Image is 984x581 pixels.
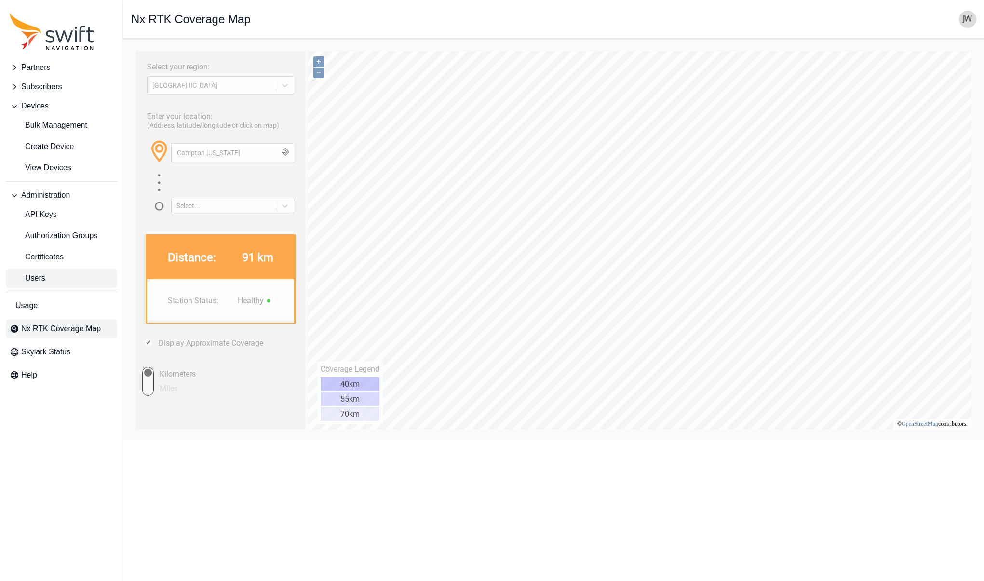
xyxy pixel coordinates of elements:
[6,77,117,96] button: Subscribers
[189,331,248,345] div: 40km
[131,46,976,432] iframe: RTK Map
[6,247,117,267] a: Certificates
[6,96,117,116] button: Devices
[23,321,61,335] label: Kilometers
[27,292,132,301] label: Display Approximate Coverage
[21,81,62,93] span: Subscribers
[6,58,117,77] button: Partners
[15,300,38,311] span: Usage
[6,342,117,362] a: Skylark Status
[189,318,248,327] div: Coverage Legend
[10,209,57,220] span: API Keys
[6,319,117,338] a: Nx RTK Coverage Map
[10,120,87,131] span: Bulk Management
[21,323,101,335] span: Nx RTK Coverage Map
[182,10,193,21] button: +
[133,250,142,259] img: FsbBQtsWpfYTG4AAAAASUVORK5CYII=
[189,361,248,375] div: 70km
[766,374,836,381] li: © contributors.
[10,251,64,263] span: Certificates
[21,346,70,358] span: Skylark Status
[10,162,71,174] span: View Devices
[10,272,45,284] span: Users
[21,369,37,381] span: Help
[131,14,251,25] h1: Nx RTK Coverage Map
[10,141,74,152] span: Create Device
[6,296,117,315] a: Usage
[6,186,117,205] button: Administration
[770,374,807,381] a: OpenStreetMap
[6,365,117,385] a: Help
[21,62,50,73] span: Partners
[6,205,117,224] a: API Keys
[189,346,248,360] div: 55km
[6,158,117,177] a: View Devices
[6,137,117,156] a: Create Device
[6,269,117,288] a: Users
[959,11,976,28] img: user photo
[6,116,117,135] a: Bulk Management
[21,189,70,201] span: Administration
[10,230,97,242] span: Authorization Groups
[6,226,117,245] a: Authorization Groups
[21,100,49,112] span: Devices
[23,335,61,350] label: Miles
[182,21,193,32] button: –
